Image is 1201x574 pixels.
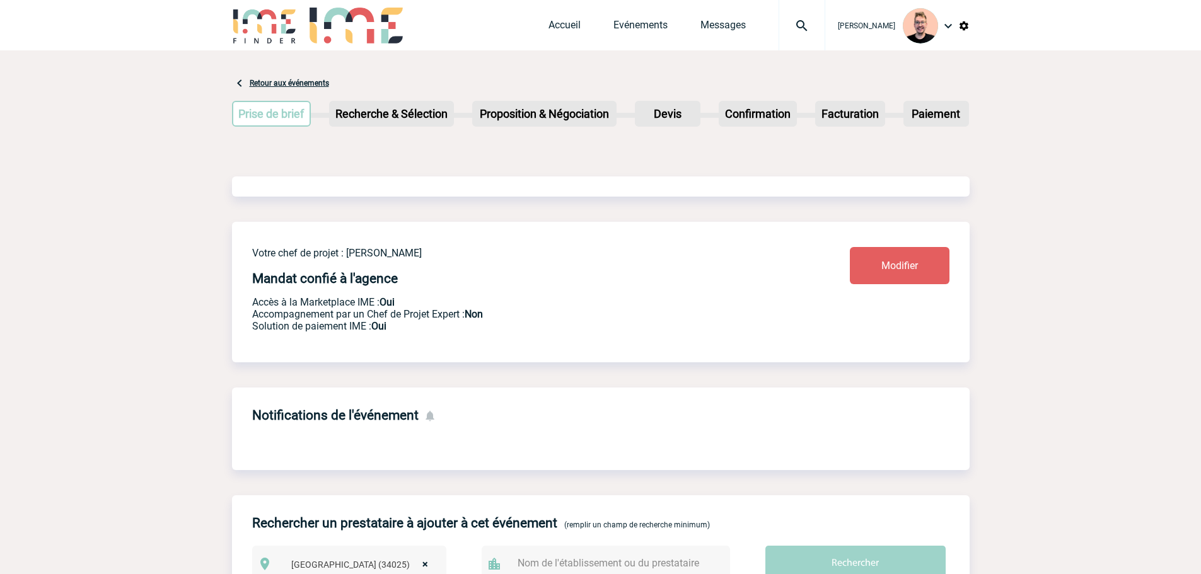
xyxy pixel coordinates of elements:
a: Accueil [548,19,581,37]
p: Prestation payante [252,308,775,320]
img: 129741-1.png [903,8,938,43]
b: Oui [380,296,395,308]
p: Paiement [905,102,968,125]
p: Prise de brief [233,102,310,125]
span: ISTANBUL (34025) [286,556,441,573]
img: IME-Finder [232,8,298,43]
p: Recherche & Sélection [330,102,453,125]
p: Accès à la Marketplace IME : [252,296,775,308]
span: × [422,556,428,573]
h4: Rechercher un prestataire à ajouter à cet événement [252,515,557,531]
span: [PERSON_NAME] [838,21,895,30]
a: Evénements [613,19,668,37]
span: Modifier [881,260,918,272]
input: Nom de l'établissement ou du prestataire [514,554,710,572]
p: Confirmation [720,102,796,125]
a: Messages [700,19,746,37]
b: Oui [371,320,386,332]
p: Proposition & Négociation [473,102,615,125]
h4: Notifications de l'événement [252,408,419,423]
p: Votre chef de projet : [PERSON_NAME] [252,247,775,259]
p: Facturation [816,102,884,125]
a: Retour aux événements [250,79,329,88]
p: Conformité aux process achat client, Prise en charge de la facturation, Mutualisation de plusieur... [252,320,775,332]
b: Non [465,308,483,320]
h4: Mandat confié à l'agence [252,271,398,286]
span: (remplir un champ de recherche minimum) [564,520,710,529]
p: Devis [636,102,699,125]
